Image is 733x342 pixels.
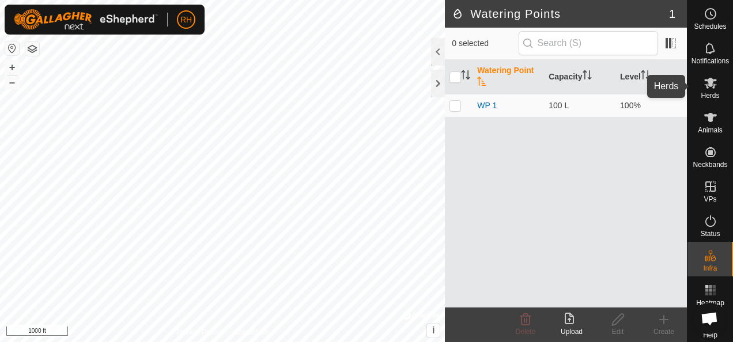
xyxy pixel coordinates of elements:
[693,161,727,168] span: Neckbands
[620,100,682,112] div: 100%
[692,58,729,64] span: Notifications
[432,325,434,335] span: i
[544,60,615,94] th: Capacity
[669,5,675,22] span: 1
[14,9,158,30] img: Gallagher Logo
[452,37,518,50] span: 0 selected
[461,72,470,81] p-sorticon: Activate to sort
[694,23,726,30] span: Schedules
[427,324,440,337] button: i
[641,72,650,81] p-sorticon: Activate to sort
[477,78,486,88] p-sorticon: Activate to sort
[25,42,39,56] button: Map Layers
[477,101,497,110] a: WP 1
[700,230,720,237] span: Status
[696,299,724,306] span: Heatmap
[549,326,595,337] div: Upload
[452,7,669,21] h2: Watering Points
[703,265,717,272] span: Infra
[701,92,719,99] span: Herds
[5,41,19,55] button: Reset Map
[234,327,268,337] a: Contact Us
[694,303,725,334] div: Open chat
[615,60,687,94] th: Level
[703,332,717,339] span: Help
[698,127,723,134] span: Animals
[516,328,536,336] span: Delete
[180,14,192,26] span: RH
[5,60,19,74] button: +
[704,196,716,203] span: VPs
[519,31,658,55] input: Search (S)
[5,75,19,89] button: –
[641,326,687,337] div: Create
[473,60,544,94] th: Watering Point
[544,94,615,117] td: 100 L
[595,326,641,337] div: Edit
[177,327,220,337] a: Privacy Policy
[583,72,592,81] p-sorticon: Activate to sort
